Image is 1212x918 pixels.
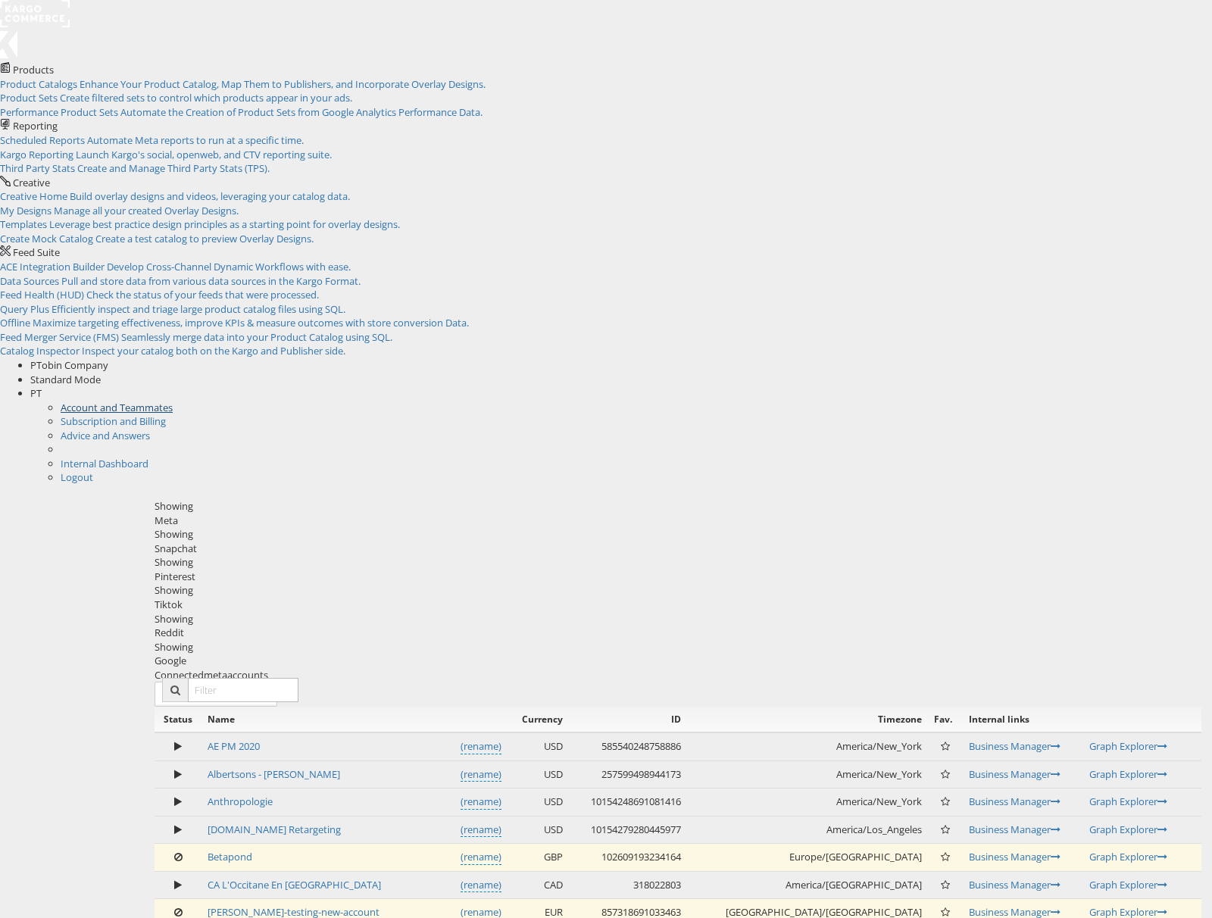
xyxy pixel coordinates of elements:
[687,788,928,817] td: America/New_York
[969,823,1060,836] a: Business Manager
[969,878,1060,891] a: Business Manager
[80,77,486,91] span: Enhance Your Product Catalog, Map Them to Publishers, and Incorporate Overlay Designs.
[155,598,1201,612] div: Tiktok
[120,105,483,119] span: Automate the Creation of Product Sets from Google Analytics Performance Data.
[569,707,687,732] th: ID
[155,682,277,707] button: ConnectmetaAccounts
[13,176,50,189] span: Creative
[969,795,1060,808] a: Business Manager
[508,788,569,817] td: USD
[208,850,252,863] a: Betapond
[155,555,1201,570] div: Showing
[569,788,687,817] td: 10154248691081416
[70,189,350,203] span: Build overlay designs and videos, leveraging your catalog data.
[208,767,340,781] a: Albertsons - [PERSON_NAME]
[569,844,687,872] td: 102609193234164
[461,850,501,865] a: (rename)
[61,414,166,428] a: Subscription and Billing
[969,850,1060,863] a: Business Manager
[461,823,501,838] a: (rename)
[76,148,332,161] span: Launch Kargo's social, openweb, and CTV reporting suite.
[155,707,201,732] th: Status
[569,816,687,844] td: 10154279280445977
[188,678,298,702] input: Filter
[687,732,928,760] td: America/New_York
[86,288,319,301] span: Check the status of your feeds that were processed.
[107,260,351,273] span: Develop Cross-Channel Dynamic Workflows with ease.
[155,514,1201,528] div: Meta
[569,732,687,760] td: 585540248758886
[121,330,392,344] span: Seamlessly merge data into your Product Catalog using SQL.
[508,732,569,760] td: USD
[49,217,400,231] span: Leverage best practice design principles as a starting point for overlay designs.
[208,739,260,753] a: AE PM 2020
[61,429,150,442] a: Advice and Answers
[1089,739,1167,753] a: Graph Explorer
[30,373,101,386] span: Standard Mode
[508,871,569,899] td: CAD
[95,232,314,245] span: Create a test catalog to preview Overlay Designs.
[13,245,60,259] span: Feed Suite
[208,795,273,808] a: Anthropologie
[969,767,1060,781] a: Business Manager
[87,133,304,147] span: Automate Meta reports to run at a specific time.
[61,274,361,288] span: Pull and store data from various data sources in the Kargo Format.
[687,707,928,732] th: Timezone
[508,707,569,732] th: Currency
[155,583,1201,598] div: Showing
[77,161,270,175] span: Create and Manage Third Party Stats (TPS).
[508,816,569,844] td: USD
[1089,795,1167,808] a: Graph Explorer
[208,823,341,836] a: [DOMAIN_NAME] Retargeting
[969,739,1060,753] a: Business Manager
[687,816,928,844] td: America/Los_Angeles
[13,63,54,76] span: Products
[13,119,58,133] span: Reporting
[461,739,501,754] a: (rename)
[1089,878,1167,891] a: Graph Explorer
[155,542,1201,556] div: Snapchat
[155,499,1201,514] div: Showing
[82,344,345,358] span: Inspect your catalog both on the Kargo and Publisher side.
[54,204,239,217] span: Manage all your created Overlay Designs.
[155,668,1201,682] div: Connected accounts
[569,871,687,899] td: 318022803
[461,767,501,782] a: (rename)
[155,640,1201,654] div: Showing
[155,570,1201,584] div: Pinterest
[928,707,963,732] th: Fav.
[61,470,93,484] a: Logout
[461,795,501,810] a: (rename)
[30,386,42,400] span: PT
[204,668,227,682] span: meta
[687,871,928,899] td: America/[GEOGRAPHIC_DATA]
[569,760,687,788] td: 257599498944173
[30,358,108,372] span: PTobin Company
[687,760,928,788] td: America/New_York
[61,457,148,470] a: Internal Dashboard
[201,707,508,732] th: Name
[33,316,469,329] span: Maximize targeting effectiveness, improve KPIs & measure outcomes with store conversion Data.
[508,760,569,788] td: USD
[155,612,1201,626] div: Showing
[963,707,1082,732] th: Internal links
[52,302,345,316] span: Efficiently inspect and triage large product catalog files using SQL.
[1089,767,1167,781] a: Graph Explorer
[687,844,928,872] td: Europe/[GEOGRAPHIC_DATA]
[60,91,352,105] span: Create filtered sets to control which products appear in your ads.
[155,527,1201,542] div: Showing
[208,878,381,891] a: CA L'Occitane En [GEOGRAPHIC_DATA]
[508,844,569,872] td: GBP
[461,878,501,893] a: (rename)
[155,654,1201,668] div: Google
[61,401,173,414] a: Account and Teammates
[1089,850,1167,863] a: Graph Explorer
[155,626,1201,640] div: Reddit
[1089,823,1167,836] a: Graph Explorer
